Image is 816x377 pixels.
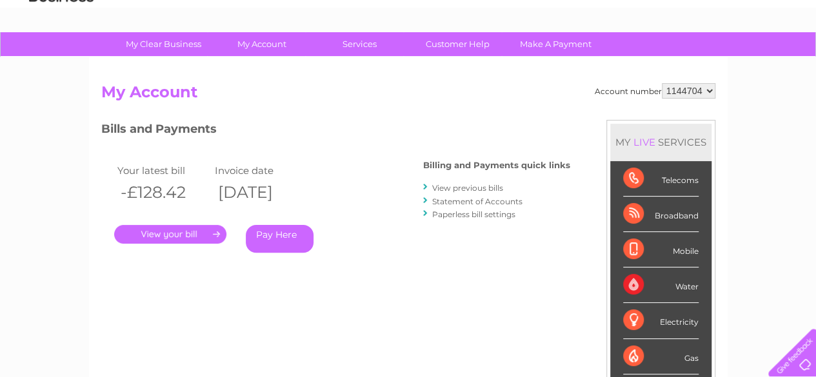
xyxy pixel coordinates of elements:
div: Clear Business is a trading name of Verastar Limited (registered in [GEOGRAPHIC_DATA] No. 3667643... [104,7,713,63]
div: Telecoms [623,161,699,197]
div: Account number [595,83,715,99]
div: LIVE [631,136,658,148]
div: Electricity [623,303,699,338]
a: Statement of Accounts [432,197,522,206]
div: Broadband [623,197,699,232]
a: Log out [773,55,804,64]
div: MY SERVICES [610,124,712,160]
a: Blog [704,55,722,64]
div: Gas [623,339,699,374]
a: View previous bills [432,183,503,193]
img: logo.png [28,34,94,73]
a: Water [589,55,613,64]
a: Make A Payment [503,32,609,56]
h3: Bills and Payments [101,120,570,142]
a: Paperless bill settings [432,209,515,219]
a: . [114,225,226,244]
a: Services [306,32,413,56]
th: [DATE] [212,179,309,206]
h2: My Account [101,83,715,108]
div: Mobile [623,232,699,267]
a: My Account [208,32,315,56]
th: -£128.42 [114,179,212,206]
a: Contact [730,55,762,64]
div: Water [623,267,699,303]
a: Energy [621,55,650,64]
h4: Billing and Payments quick links [423,160,570,170]
a: Pay Here [246,225,313,253]
a: 0333 014 3131 [573,6,662,23]
td: Invoice date [212,162,309,179]
a: Customer Help [404,32,511,56]
td: Your latest bill [114,162,212,179]
a: My Clear Business [110,32,217,56]
a: Telecoms [657,55,696,64]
